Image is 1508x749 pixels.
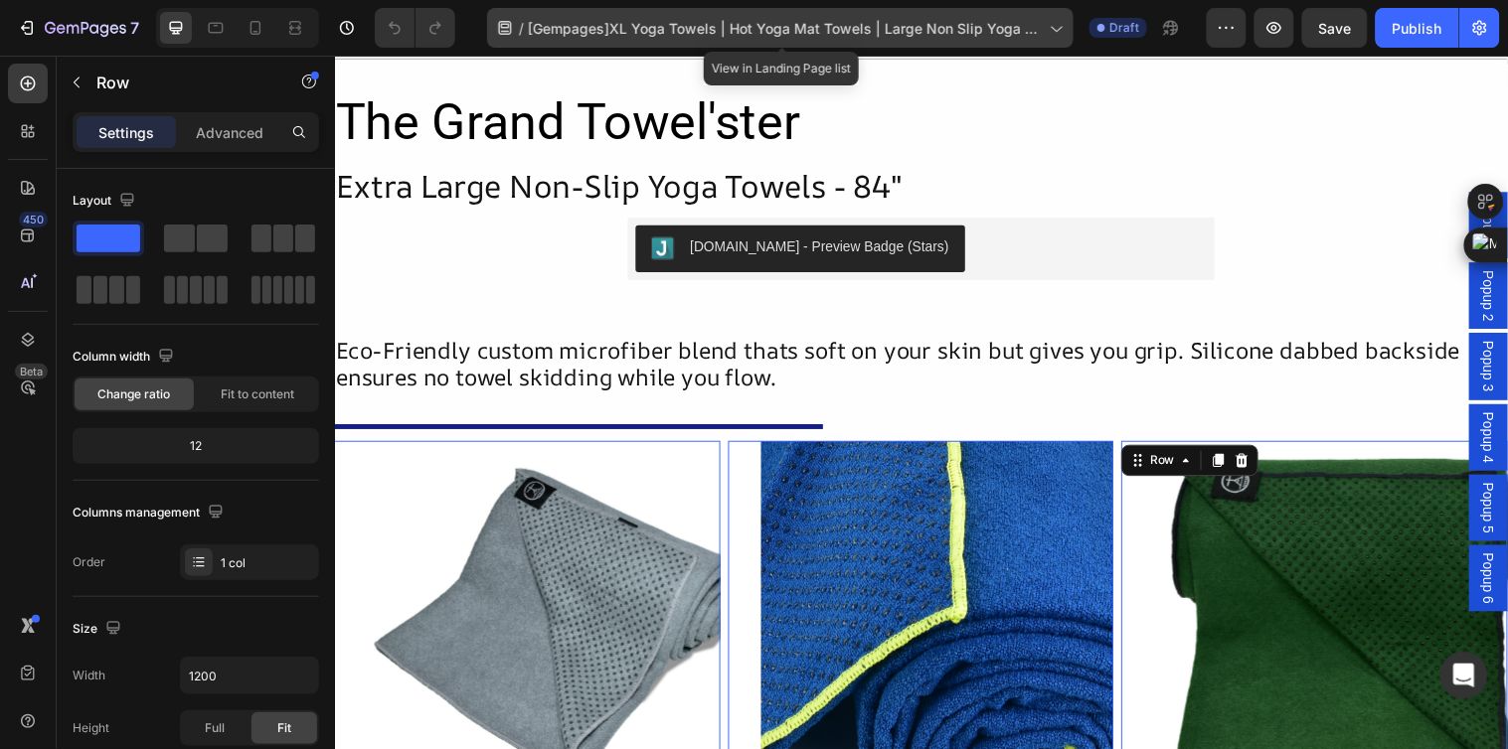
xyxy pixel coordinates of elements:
[1302,8,1368,48] button: Save
[519,18,524,39] span: /
[2,36,1191,101] p: The Grand Towel'ster
[334,56,1508,749] iframe: To enrich screen reader interactions, please activate Accessibility in Grammarly extension settings
[130,16,139,40] p: 7
[181,658,318,693] input: Auto
[1319,20,1352,37] span: Save
[73,188,139,215] div: Layout
[1163,363,1183,414] span: Popup 4
[19,212,48,227] div: 450
[528,18,1042,39] span: [Gempages]XL Yoga Towels | Hot Yoga Mat Towels | Large Non Slip Yoga Towels
[221,554,314,572] div: 1 col
[8,8,148,48] button: 7
[73,667,105,684] div: Width
[73,344,178,371] div: Column width
[1109,19,1139,37] span: Draft
[1376,8,1459,48] button: Publish
[96,71,265,94] p: Row
[73,500,228,526] div: Columns management
[73,719,109,737] div: Height
[1163,434,1183,486] span: Popup 5
[15,364,48,379] div: Beta
[73,553,105,571] div: Order
[196,122,263,143] p: Advanced
[205,719,225,737] span: Full
[306,173,641,221] button: Judge.me - Preview Badge (Stars)
[362,185,625,206] div: [DOMAIN_NAME] - Preview Badge (Stars)
[98,385,171,403] span: Change ratio
[221,385,294,403] span: Fit to content
[1163,147,1183,199] span: Popup 1
[375,8,455,48] div: Undo/Redo
[277,719,291,737] span: Fit
[73,616,125,643] div: Size
[77,432,315,460] div: 12
[825,403,858,421] div: Row
[322,185,346,209] img: Judgeme.png
[1393,18,1442,39] div: Publish
[1440,652,1488,699] iframe: Intercom live chat
[2,285,1144,343] span: Eco-Friendly custom microfiber blend thats soft on your skin but gives you grip. Silicone dabbed ...
[1163,506,1183,557] span: Popup 6
[1163,290,1183,342] span: Popup 3
[1163,219,1183,270] span: Popup 2
[98,122,154,143] p: Settings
